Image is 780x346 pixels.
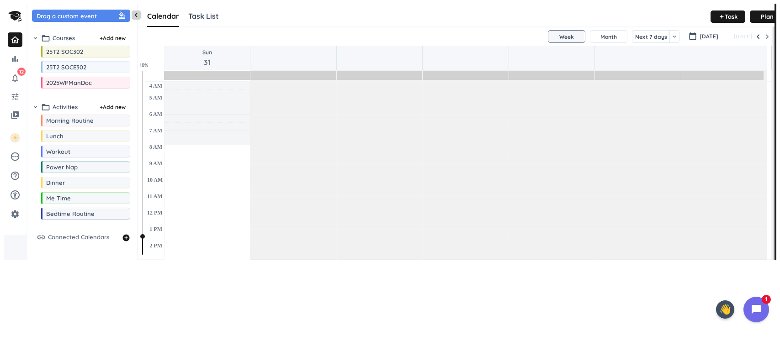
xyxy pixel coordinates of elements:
span: Next 7 days [635,33,667,40]
i: tune [11,92,20,101]
button: [DATE] [732,31,753,42]
span: + Add new [100,103,126,111]
div: 4 AM [148,83,164,89]
div: Drag a custom event [37,11,128,20]
span: 2025WPManDoc [46,79,115,86]
span: Calendar [147,11,179,21]
span: Activities [53,103,78,112]
a: Go to August 31, 2025 [201,47,214,68]
a: settings [7,207,23,221]
div: 2 PM [148,242,164,249]
button: +Add new [100,34,126,42]
span: Dinner [46,179,115,186]
span: Connected Calendars [48,233,109,242]
i: add [719,14,725,20]
button: Previous Week [753,32,763,41]
div: 1 PM [148,226,164,233]
i: add_circle [122,234,130,242]
div: 5 AM [148,94,164,101]
span: Lunch [46,132,115,140]
button: +Add new [100,103,126,111]
i: help_outline [10,171,20,181]
i: folder_open [41,34,50,43]
span: Courses [53,34,75,43]
span: + Add new [100,34,126,42]
i: chevron_left [132,10,141,20]
i: link [37,233,46,242]
span: Task [725,14,738,20]
div: 8 AM [148,144,164,151]
i: bar_chart [11,54,20,63]
span: [DATE] [700,32,718,41]
div: 9 AM [148,160,164,167]
span: Week [559,33,574,40]
div: 6 AM [148,111,164,118]
i: calendar_today [689,32,697,40]
span: Plan [761,14,774,20]
span: Task List [188,11,219,21]
span: Bedtime Routine [46,210,115,217]
div: 10 AM [145,177,164,183]
div: 7 AM [148,127,164,134]
i: chevron_right [32,35,39,42]
div: 12 PM [145,210,164,216]
i: keyboard_arrow_down [671,33,678,40]
span: 👋 [719,302,731,317]
div: 11 AM [145,193,164,200]
span: Power Nap [46,163,115,171]
span: Me Time [46,194,115,202]
i: video_library [11,110,20,120]
i: pending [10,152,20,162]
span: Sun [202,48,212,57]
span: 12 [17,68,26,76]
a: bar_chart [8,52,22,66]
i: chevron_right [32,104,39,110]
span: 31 [202,57,212,68]
span: Morning Routine [46,117,115,124]
span: 10 % [140,62,156,68]
span: 25T2 SOC302 [46,48,115,55]
span: 25T2 SOCE302 [46,63,115,71]
i: folder_open [41,103,50,112]
button: addTask [711,10,745,23]
i: settings [11,210,20,219]
span: Month [600,33,617,40]
i: notifications_none [11,73,20,83]
span: Workout [46,148,115,155]
button: Next Week [763,32,772,41]
div: 3 PM [148,259,164,266]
